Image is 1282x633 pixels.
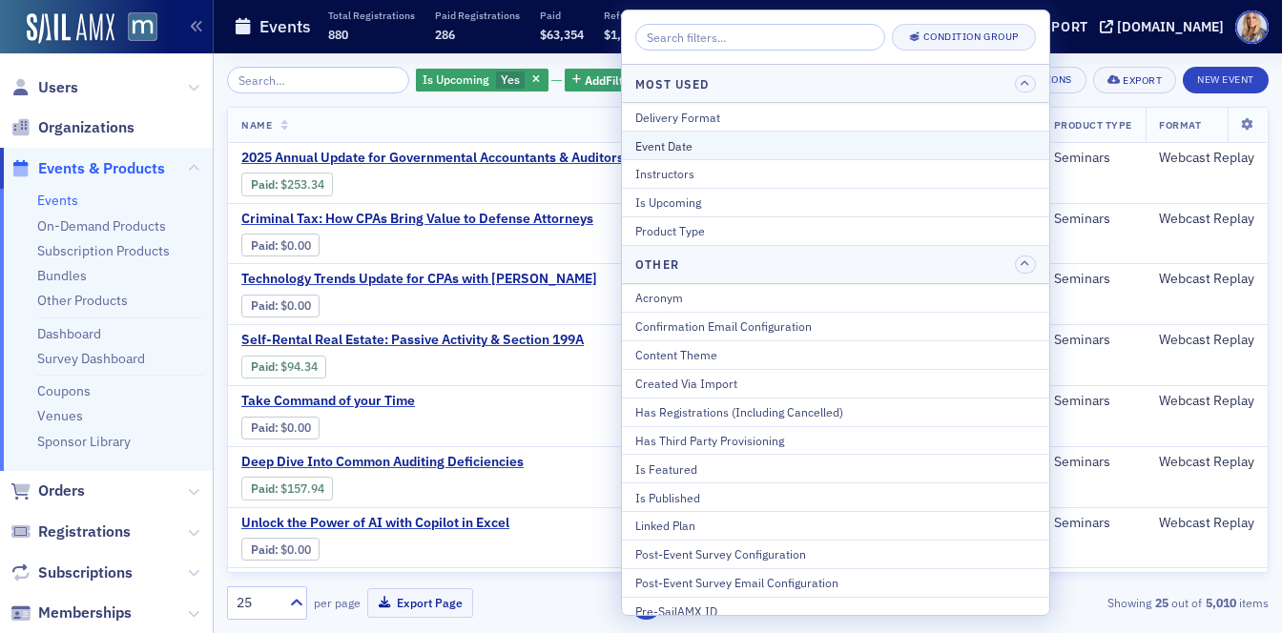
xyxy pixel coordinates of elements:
div: Is Featured [635,460,1036,478]
a: Survey Dashboard [37,350,145,367]
span: : [251,481,280,496]
div: Seminars [1054,393,1132,410]
div: Seminars [1054,515,1132,532]
div: Acronym [635,289,1036,306]
div: Webcast Replay [1159,393,1254,410]
a: Paid [251,542,275,557]
span: 286 [435,27,455,42]
span: Memberships [38,602,132,623]
div: Webcast Replay [1159,271,1254,288]
span: $1,674 [604,27,641,42]
h1: Events [259,15,311,38]
button: Export [1093,67,1176,93]
button: Has Registrations (Including Cancelled) [622,398,1049,426]
div: Webcast Replay [1159,150,1254,167]
div: Product Type [635,222,1036,239]
a: Paid [251,298,275,313]
span: Self-Rental Real Estate: Passive Activity & Section 199A [241,332,584,349]
a: Coupons [37,382,91,399]
a: Criminal Tax: How CPAs Bring Value to Defense Attorneys [241,211,593,228]
input: Search filters... [635,24,885,51]
a: Registrations [10,521,131,542]
h4: Other [635,255,679,273]
span: Add Filter [585,71,635,89]
div: Instructors [635,165,1036,182]
span: Product Type [1054,118,1132,132]
span: Registrations [38,521,131,542]
span: Organizations [38,117,134,138]
div: Confirmation Email Configuration [635,317,1036,335]
a: Dashboard [37,325,101,342]
a: Paid [251,177,275,192]
a: Users [10,77,78,98]
div: Created Via Import [635,375,1036,392]
div: [DOMAIN_NAME] [1117,18,1224,35]
a: Organizations [10,117,134,138]
span: : [251,359,280,374]
button: Post-Event Survey Configuration [622,540,1049,568]
div: Webcast Replay [1159,454,1254,471]
div: Seminars [1054,332,1132,349]
img: SailAMX [128,12,157,42]
div: Condition Group [923,31,1019,42]
span: Yes [501,71,520,87]
a: Other Products [37,292,128,309]
span: $0.00 [280,298,311,313]
a: Venues [37,407,83,424]
div: Webcast Replay [1159,211,1254,228]
span: Technology Trends Update for CPAs with John Higgins [241,271,597,288]
span: $63,354 [540,27,584,42]
a: Bundles [37,267,87,284]
div: Paid: 0 - $0 [241,234,320,256]
span: Events & Products [38,158,165,179]
input: Search… [227,67,409,93]
div: Seminars [1054,271,1132,288]
a: Deep Dive Into Common Auditing Deficiencies [241,454,562,471]
button: Export Page [367,588,473,618]
a: Sponsor Library [37,433,131,450]
a: Take Command of your Time [241,393,562,410]
div: Paid: 0 - $0 [241,417,320,439]
span: Subscriptions [38,562,133,583]
div: Seminars [1054,454,1132,471]
div: Yes [416,69,548,92]
a: Paid [251,238,275,253]
div: Post-Event Survey Email Configuration [635,574,1036,591]
p: Paid Registrations [435,9,520,22]
span: Unlock the Power of AI with Copilot in Excel [241,515,562,532]
div: Paid: 1 - $25334 [241,173,333,195]
button: Delivery Format [622,103,1049,131]
a: Events [37,192,78,209]
button: [DOMAIN_NAME] [1100,20,1230,33]
span: : [251,420,280,435]
a: SailAMX [27,13,114,44]
span: Orders [38,480,85,501]
button: Instructors [622,159,1049,188]
button: Confirmation Email Configuration [622,312,1049,340]
div: Has Third Party Provisioning [635,432,1036,449]
a: On-Demand Products [37,217,166,235]
span: : [251,177,280,192]
a: Paid [251,420,275,435]
a: Paid [251,481,275,496]
a: Subscriptions [10,562,133,583]
div: Is Upcoming [635,194,1036,211]
div: Delivery Format [635,109,1036,126]
a: Subscription Products [37,242,170,259]
button: Pre-SailAMX ID [622,597,1049,625]
span: $94.34 [280,359,318,374]
div: Event Date [635,137,1036,154]
button: Post-Event Survey Email Configuration [622,568,1049,597]
span: Name [241,118,272,132]
span: Profile [1235,10,1269,44]
div: Webcast Replay [1159,515,1254,532]
a: 2025 Annual Update for Governmental Accountants & Auditors [241,150,624,167]
span: Users [38,77,78,98]
div: Linked Plan [635,517,1036,534]
div: 25 [237,593,279,613]
strong: 25 [1151,594,1171,611]
a: Memberships [10,602,132,623]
